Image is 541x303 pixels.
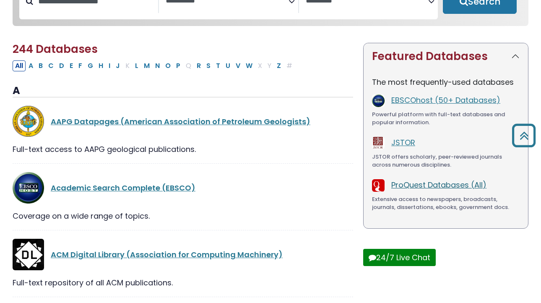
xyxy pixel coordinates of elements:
button: Featured Databases [364,43,528,70]
button: Filter Results R [194,60,203,71]
button: Filter Results C [46,60,56,71]
div: Extensive access to newspapers, broadcasts, journals, dissertations, ebooks, government docs. [372,195,520,212]
button: Filter Results I [106,60,113,71]
button: Filter Results V [233,60,243,71]
button: Filter Results J [113,60,122,71]
div: Full-text access to AAPG geological publications. [13,144,353,155]
a: ProQuest Databases (All) [391,180,486,190]
p: The most frequently-used databases [372,76,520,88]
button: Filter Results H [96,60,106,71]
button: Filter Results U [223,60,233,71]
div: Full-text repository of all ACM publications. [13,277,353,288]
button: Filter Results Z [274,60,284,71]
button: 24/7 Live Chat [363,249,436,266]
a: EBSCOhost (50+ Databases) [391,95,500,105]
button: Filter Results F [76,60,85,71]
button: Filter Results G [85,60,96,71]
button: Filter Results N [153,60,162,71]
button: Filter Results O [163,60,173,71]
a: ACM Digital Library (Association for Computing Machinery) [51,249,283,260]
div: JSTOR offers scholarly, peer-reviewed journals across numerous disciplines. [372,153,520,169]
div: Powerful platform with full-text databases and popular information. [372,110,520,127]
button: Filter Results E [67,60,75,71]
a: Back to Top [509,128,539,143]
a: JSTOR [391,137,415,148]
h3: A [13,85,353,97]
a: AAPG Datapages (American Association of Petroleum Geologists) [51,116,310,127]
button: Filter Results W [243,60,255,71]
button: Filter Results D [57,60,67,71]
button: Filter Results P [174,60,183,71]
button: Filter Results M [141,60,152,71]
span: 244 Databases [13,42,98,57]
div: Coverage on a wide range of topics. [13,210,353,222]
div: Alpha-list to filter by first letter of database name [13,60,296,71]
button: All [13,60,26,71]
button: Filter Results A [26,60,36,71]
button: Filter Results L [133,60,141,71]
button: Filter Results S [204,60,213,71]
button: Filter Results B [36,60,45,71]
button: Filter Results T [213,60,223,71]
a: Academic Search Complete (EBSCO) [51,183,195,193]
